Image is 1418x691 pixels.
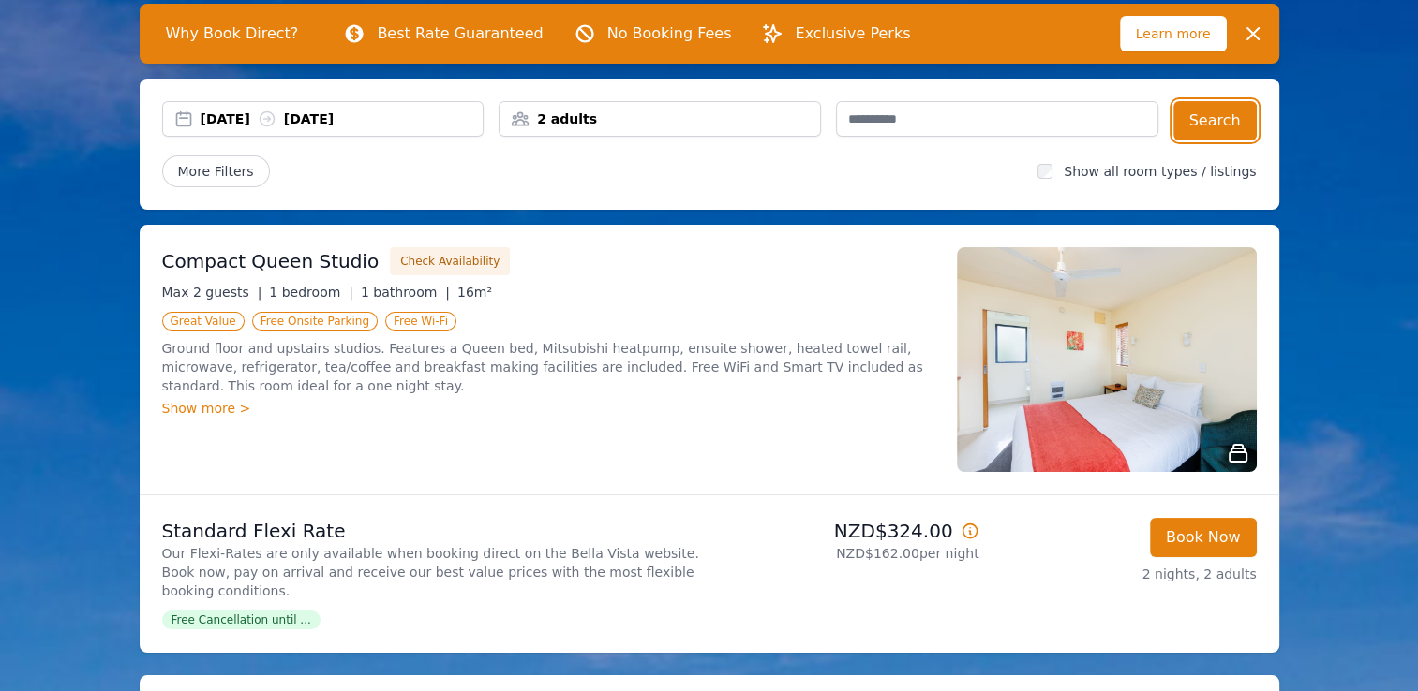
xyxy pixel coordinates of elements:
[795,22,910,45] p: Exclusive Perks
[162,312,245,331] span: Great Value
[607,22,732,45] p: No Booking Fees
[162,339,934,395] p: Ground floor and upstairs studios. Features a Queen bed, Mitsubishi heatpump, ensuite shower, hea...
[385,312,456,331] span: Free Wi-Fi
[994,565,1257,583] p: 2 nights, 2 adults
[1120,16,1227,51] span: Learn more
[390,247,510,275] button: Check Availability
[717,518,979,544] p: NZD$324.00
[162,285,262,300] span: Max 2 guests |
[252,312,378,331] span: Free Onsite Parking
[1150,518,1257,557] button: Book Now
[162,610,321,629] span: Free Cancellation until ...
[151,15,314,52] span: Why Book Direct?
[457,285,492,300] span: 16m²
[201,110,484,128] div: [DATE] [DATE]
[1064,164,1256,179] label: Show all room types / listings
[162,248,380,274] h3: Compact Queen Studio
[361,285,450,300] span: 1 bathroom |
[377,22,543,45] p: Best Rate Guaranteed
[717,544,979,563] p: NZD$162.00 per night
[1173,101,1257,140] button: Search
[162,155,270,187] span: More Filters
[162,399,934,418] div: Show more >
[162,544,702,600] p: Our Flexi-Rates are only available when booking direct on the Bella Vista website. Book now, pay ...
[500,110,820,128] div: 2 adults
[162,518,702,544] p: Standard Flexi Rate
[269,285,353,300] span: 1 bedroom |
